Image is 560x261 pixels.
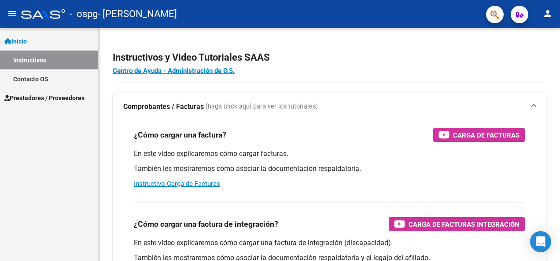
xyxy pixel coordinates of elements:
[7,8,18,19] mat-icon: menu
[389,217,525,231] button: Carga de Facturas Integración
[206,102,318,112] span: (haga click aquí para ver los tutoriales)
[530,231,551,252] div: Open Intercom Messenger
[4,93,85,103] span: Prestadores / Proveedores
[113,93,546,121] mat-expansion-panel-header: Comprobantes / Facturas (haga click aquí para ver los tutoriales)
[123,102,204,112] strong: Comprobantes / Facturas
[134,180,220,188] a: Instructivo Carga de Facturas
[98,4,177,24] span: - [PERSON_NAME]
[134,218,278,230] h3: ¿Cómo cargar una factura de integración?
[453,130,519,141] span: Carga de Facturas
[134,164,525,174] p: También les mostraremos cómo asociar la documentación respaldatoria.
[134,129,226,141] h3: ¿Cómo cargar una factura?
[113,67,235,75] a: Centro de Ayuda - Administración de O.S.
[134,238,525,248] p: En este video explicaremos cómo cargar una factura de integración (discapacidad).
[113,49,546,66] h2: Instructivos y Video Tutoriales SAAS
[134,149,525,159] p: En este video explicaremos cómo cargar facturas.
[542,8,553,19] mat-icon: person
[4,36,27,46] span: Inicio
[433,128,525,142] button: Carga de Facturas
[70,4,98,24] span: - ospg
[409,219,519,230] span: Carga de Facturas Integración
